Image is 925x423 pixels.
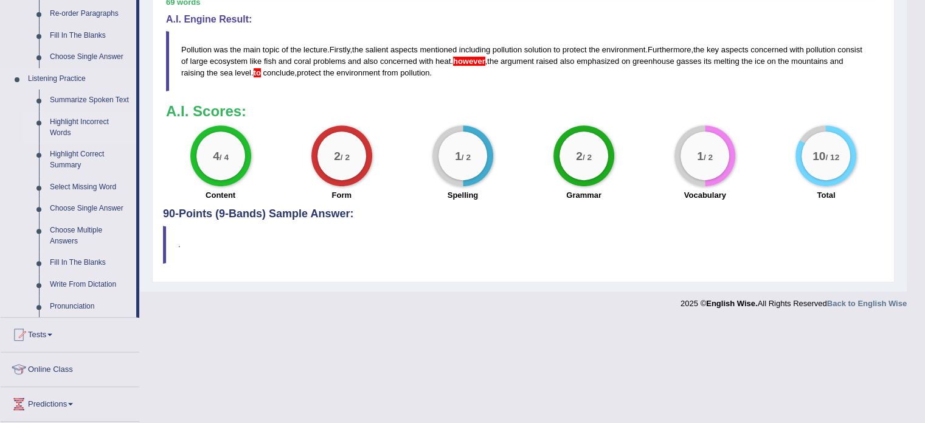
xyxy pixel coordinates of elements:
small: / 12 [826,153,840,162]
span: the [693,45,704,54]
span: the [352,45,363,54]
span: concerned [380,57,417,66]
span: concerned [750,45,788,54]
small: / 2 [341,153,350,162]
span: environment [336,68,380,77]
big: 10 [812,149,825,163]
span: with [789,45,803,54]
a: Choose Single Answer [44,46,136,68]
span: This sentence does not start with an uppercase letter. (did you mean: However) [453,57,485,66]
span: This sentence does not start with an uppercase letter. (did you mean: To) [254,68,261,77]
span: and [830,57,844,66]
span: level [235,68,251,77]
label: Form [331,189,352,201]
small: / 2 [704,153,713,162]
span: large [190,57,207,66]
span: raising [181,68,204,77]
label: Spelling [448,189,479,201]
big: 1 [455,149,462,163]
span: argument [501,57,534,66]
b: A.I. Scores: [166,103,246,119]
span: gasses [676,57,701,66]
span: protect [297,68,321,77]
span: and [348,57,361,66]
span: the [324,68,334,77]
big: 4 [213,149,220,163]
blockquote: . , . , . , . , . [166,31,881,91]
span: of [181,57,188,66]
big: 2 [576,149,583,163]
span: aspects [721,45,749,54]
a: Highlight Correct Summary [44,144,136,176]
span: pollution [400,68,429,77]
span: conclude [263,68,295,77]
span: also [560,57,575,66]
span: Pollution [181,45,212,54]
span: the [589,45,600,54]
span: greenhouse [632,57,674,66]
blockquote: . [163,226,884,263]
span: the [230,45,241,54]
span: coral [294,57,311,66]
span: on [767,57,775,66]
big: 1 [697,149,704,163]
span: on [622,57,630,66]
span: its [704,57,712,66]
a: Predictions [1,387,139,418]
label: Grammar [566,189,601,201]
span: like [250,57,262,66]
a: Summarize Spoken Text [44,89,136,111]
span: and [279,57,292,66]
span: topic [263,45,279,54]
big: 2 [334,149,341,163]
span: problems [313,57,345,66]
a: Select Missing Word [44,177,136,198]
small: / 2 [462,153,471,162]
a: Fill In The Blanks [44,25,136,47]
span: lecture [303,45,327,54]
label: Content [206,189,235,201]
span: pollution [493,45,522,54]
a: Back to English Wise [827,299,907,308]
span: of [282,45,288,54]
a: Highlight Incorrect Words [44,111,136,144]
span: fish [264,57,276,66]
span: aspects [390,45,418,54]
h4: A.I. Engine Result: [166,14,881,25]
span: the [778,57,789,66]
small: / 2 [583,153,592,162]
span: heat [435,57,451,66]
span: including [459,45,490,54]
span: consist [837,45,862,54]
a: Write From Dictation [44,274,136,296]
span: the [207,68,218,77]
a: Re-order Paragraphs [44,3,136,25]
span: to [553,45,560,54]
span: protect [563,45,587,54]
span: emphasized [577,57,619,66]
strong: English Wise. [706,299,757,308]
span: from [382,68,398,77]
a: Pronunciation [44,296,136,318]
span: solution [524,45,552,54]
label: Total [817,189,835,201]
a: Listening Practice [23,68,136,90]
span: the [290,45,301,54]
span: mentioned [420,45,457,54]
span: pollution [806,45,835,54]
a: Choose Single Answer [44,198,136,220]
a: Online Class [1,352,139,383]
span: ice [755,57,765,66]
span: sea [220,68,233,77]
span: environment [602,45,646,54]
span: mountains [791,57,828,66]
span: melting [714,57,740,66]
a: Tests [1,318,139,348]
span: the [741,57,752,66]
span: was [214,45,228,54]
a: Fill In The Blanks [44,252,136,274]
span: with [419,57,433,66]
span: the [487,57,498,66]
span: raised [536,57,557,66]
